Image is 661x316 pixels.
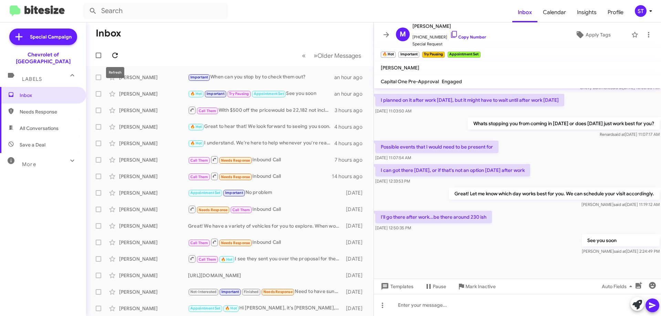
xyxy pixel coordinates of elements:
span: Auto Fields [602,280,635,293]
span: Call Them [190,241,208,245]
div: Need to have sunroof sorry [188,288,343,296]
div: Inbound Call [188,172,332,181]
div: [PERSON_NAME] [119,90,188,97]
div: [PERSON_NAME] [119,222,188,229]
span: Inbox [512,2,537,22]
div: [DATE] [343,305,368,312]
span: Inbox [20,92,78,99]
div: Hi [PERSON_NAME], it's [PERSON_NAME], Internet Director at Ourisman Chevrolet of [GEOGRAPHIC_DATA... [188,304,343,312]
a: Copy Number [450,34,486,40]
input: Search [83,3,228,19]
div: [PERSON_NAME] [119,74,188,81]
span: Call Them [190,158,208,163]
span: 🔥 Hot [221,257,233,262]
a: Calendar [537,2,571,22]
div: Great to hear that! We look forward to seeing you soon. [188,123,334,131]
div: See you soon [188,90,334,98]
span: [DATE] 12:50:35 PM [375,225,411,230]
p: I'll go there after work...be there around 230 ish [375,211,492,223]
div: I see they sent you over the proposal for the 2025 Trax. Did you have any additional questions or... [188,254,343,263]
div: [DATE] [343,222,368,229]
span: » [314,51,317,60]
div: Great! We have a variety of vehicles for you to explore. When would you like to visit the dealers... [188,222,343,229]
span: Needs Response [263,290,293,294]
button: Templates [374,280,419,293]
span: said at [613,202,626,207]
small: Try Pausing [422,52,445,58]
span: Appointment Set [190,306,221,310]
span: « [302,51,306,60]
span: [DATE] 11:07:54 AM [375,155,411,160]
span: Try Pausing [229,91,249,96]
button: Pause [419,280,452,293]
span: Needs Response [221,175,250,179]
div: an hour ago [334,74,368,81]
span: Call Them [190,175,208,179]
div: [PERSON_NAME] [119,173,188,180]
h1: Inbox [96,28,121,39]
div: Inbound Call [188,238,343,247]
p: Whats stopping you from coming in [DATE] or does [DATE] just work best for you? [468,117,660,130]
span: Needs Response [221,158,250,163]
span: Needs Response [221,241,250,245]
button: Apply Tags [557,29,628,41]
span: 🔥 Hot [190,91,202,96]
span: Call Them [232,208,250,212]
span: Renard [DATE] 11:07:17 AM [600,132,660,137]
span: said at [614,249,626,254]
div: 4 hours ago [334,123,368,130]
span: Appointment Set [190,190,221,195]
span: [PHONE_NUMBER] [412,30,486,41]
div: [PERSON_NAME] [119,288,188,295]
div: 3 hours ago [335,107,368,114]
div: [DATE] [343,189,368,196]
span: 🔥 Hot [225,306,237,310]
div: [URL][DOMAIN_NAME] [188,272,343,279]
div: [PERSON_NAME] [119,255,188,262]
div: 4 hours ago [334,140,368,147]
span: [PERSON_NAME] [DATE] 2:24:49 PM [582,249,660,254]
div: ST [635,5,647,17]
span: All Conversations [20,125,59,132]
span: Labels [22,76,42,82]
span: [PERSON_NAME] [381,65,419,71]
div: [PERSON_NAME] [119,123,188,130]
div: No problem [188,189,343,197]
span: Call Them [199,257,217,262]
span: [PERSON_NAME] [412,22,486,30]
div: [PERSON_NAME] [119,305,188,312]
div: [PERSON_NAME] [119,107,188,114]
div: [PERSON_NAME] [119,239,188,246]
div: [PERSON_NAME] [119,156,188,163]
small: 🔥 Hot [381,52,396,58]
button: ST [629,5,653,17]
div: 14 hours ago [332,173,368,180]
span: Not-Interested [190,290,217,294]
div: When can you stop by to check them out? [188,73,334,81]
div: [PERSON_NAME] [119,206,188,213]
span: [PERSON_NAME] [DATE] 11:19:12 AM [581,202,660,207]
div: [PERSON_NAME] [119,189,188,196]
span: Capital One Pre-Approval [381,78,439,85]
span: [DATE] 12:33:53 PM [375,178,410,184]
p: I can got there [DATE], or if that's not an option [DATE] after work [375,164,530,176]
div: [DATE] [343,288,368,295]
span: said at [613,132,625,137]
span: Important [225,190,243,195]
span: Older Messages [317,52,361,59]
div: [PERSON_NAME] [119,272,188,279]
div: [DATE] [343,239,368,246]
a: Profile [602,2,629,22]
span: Needs Response [20,108,78,115]
p: See you soon [582,234,660,247]
a: Special Campaign [9,29,77,45]
div: [DATE] [343,255,368,262]
div: [PERSON_NAME] [119,140,188,147]
span: Pause [433,280,446,293]
div: Inbound Call [188,155,335,164]
span: Needs Response [199,208,228,212]
div: With $500 off the pricewould be 22,182 not included your tags, taxes and fees [188,106,335,115]
span: Templates [379,280,413,293]
div: 7 hours ago [335,156,368,163]
span: Appointment Set [254,91,284,96]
